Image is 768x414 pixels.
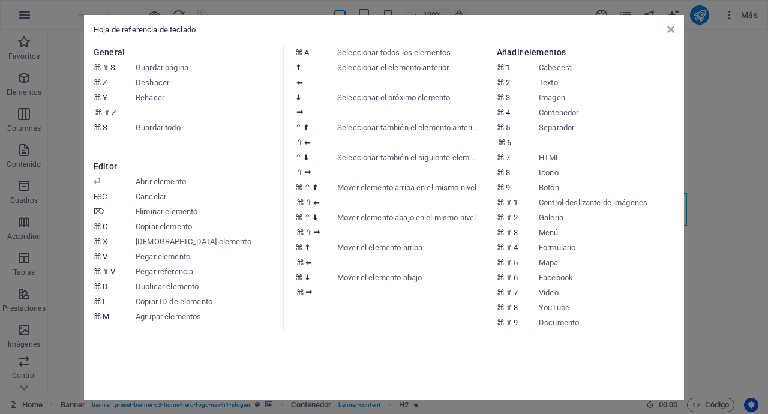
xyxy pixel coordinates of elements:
[103,78,107,87] i: Z
[295,123,302,132] i: ⇧
[304,48,308,57] i: A
[506,228,512,237] i: ⇧
[497,303,505,312] i: ⌘
[94,222,101,231] i: ⌘
[103,93,107,102] i: Y
[304,273,311,282] i: ⬇
[295,243,303,252] i: ⌘
[506,303,512,312] i: ⇧
[94,78,101,87] i: ⌘
[304,243,311,252] i: ⬆
[514,288,517,297] i: 7
[539,225,680,240] dd: Menú
[497,318,505,327] i: ⌘
[497,45,674,60] h3: Añadir elementos
[337,120,479,150] dd: Seleccionar también el elemento anterior
[312,213,319,222] i: ⬇
[506,123,509,132] i: 5
[296,108,304,117] i: ⮕
[337,210,479,240] dd: Mover elemento abajo en el mismo nivel
[296,138,303,147] i: ⇧
[136,90,277,120] dd: Rehacer
[539,150,680,165] dd: HTML
[539,285,680,300] dd: Video
[337,180,479,210] dd: Mover elemento arriba en el mismo nivel
[539,60,680,75] dd: Cabecera
[539,210,680,225] dd: Galería
[514,318,517,327] i: 9
[514,228,517,237] i: 3
[498,138,506,147] i: ⌘
[103,267,109,276] i: ⇧
[136,249,277,264] dd: Pegar elemento
[497,243,505,252] i: ⌘
[136,279,277,294] dd: Duplicar elemento
[296,288,304,297] i: ⌘
[539,75,680,90] dd: Texto
[296,258,304,267] i: ⌘
[506,258,512,267] i: ⇧
[112,108,116,117] i: Z
[296,78,303,87] i: ⬅
[337,150,479,180] dd: Seleccionar también el siguiente elemento
[506,318,512,327] i: ⇧
[136,234,277,249] dd: [DEMOGRAPHIC_DATA] elemento
[313,228,321,237] i: ⮕
[539,300,680,315] dd: YouTube
[295,153,302,162] i: ⇧
[304,183,311,192] i: ⇧
[136,219,277,234] dd: Copiar elemento
[497,183,505,192] i: ⌘
[506,183,509,192] i: 9
[94,159,271,174] h3: Editor
[506,168,509,177] i: 8
[506,63,509,72] i: 1
[94,25,196,34] span: Hoja de referencia de teclado
[305,198,312,207] i: ⇧
[295,48,303,57] i: ⌘
[497,123,505,132] i: ⌘
[514,303,517,312] i: 8
[110,63,115,72] i: S
[337,60,479,90] dd: Seleccionar el elemento anterior
[506,93,509,102] i: 3
[539,240,680,255] dd: Formulario
[136,174,277,189] dd: Abrir elemento
[497,153,505,162] i: ⌘
[103,312,109,321] i: M
[103,123,107,132] i: S
[497,288,505,297] i: ⌘
[506,243,512,252] i: ⇧
[296,198,304,207] i: ⌘
[337,45,479,60] dd: Seleccionar todos los elementos
[497,108,505,117] i: ⌘
[497,93,505,102] i: ⌘
[514,258,517,267] i: 5
[103,282,107,291] i: D
[497,78,505,87] i: ⌘
[507,138,511,147] i: 6
[305,288,313,297] i: ⮕
[506,213,512,222] i: ⇧
[497,168,505,177] i: ⌘
[305,228,312,237] i: ⇧
[103,252,107,261] i: V
[136,60,277,75] dd: Guardar página
[539,255,680,270] dd: Mapa
[94,237,101,246] i: ⌘
[304,213,311,222] i: ⇧
[94,123,101,132] i: ⌘
[506,288,512,297] i: ⇧
[337,240,479,270] dd: Mover el elemento arriba
[497,213,505,222] i: ⌘
[497,273,505,282] i: ⌘
[104,108,110,117] i: ⇧
[136,120,277,135] dd: Guardar todo
[296,168,303,177] i: ⇧
[295,213,303,222] i: ⌘
[103,297,104,306] i: I
[103,63,109,72] i: ⇧
[497,228,505,237] i: ⌘
[539,195,680,210] dd: Control deslizante de imágenes
[337,270,479,300] dd: Mover el elemento abajo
